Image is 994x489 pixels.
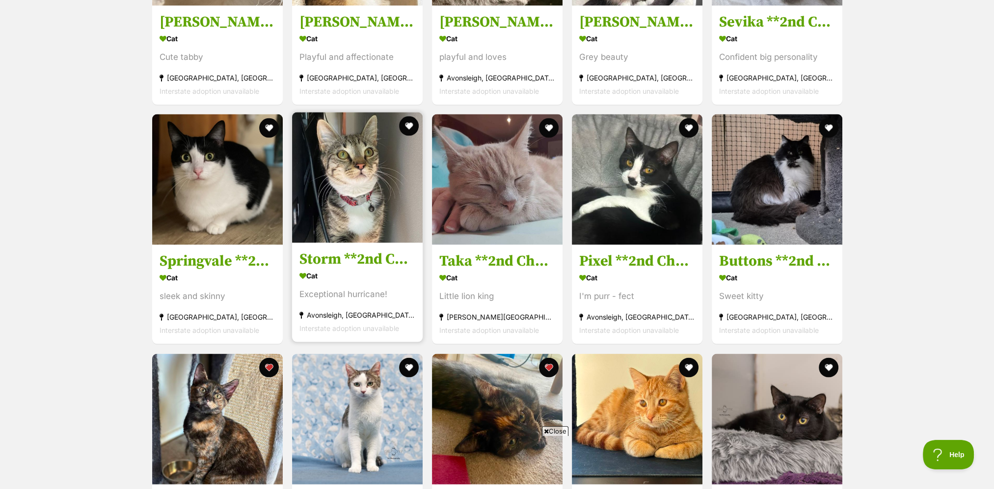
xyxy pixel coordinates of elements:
[160,31,275,46] div: Cat
[160,51,275,64] div: Cute tabby
[579,326,679,335] span: Interstate adoption unavailable
[579,13,695,31] h3: [PERSON_NAME] ** 2nd Chance Cat Rescue**
[719,311,835,324] div: [GEOGRAPHIC_DATA], [GEOGRAPHIC_DATA]
[439,51,555,64] div: playful and loves
[539,118,559,138] button: favourite
[160,71,275,84] div: [GEOGRAPHIC_DATA], [GEOGRAPHIC_DATA]
[572,245,702,345] a: Pixel **2nd Chance Cat Rescue** Cat I'm purr - fect Avonsleigh, [GEOGRAPHIC_DATA] Interstate adop...
[432,354,563,485] img: Beauregard **2nd Chance Cat Rescue**
[719,271,835,285] div: Cat
[579,311,695,324] div: Avonsleigh, [GEOGRAPHIC_DATA]
[712,245,842,345] a: Buttons **2nd Chance Cat Rescue** Cat Sweet kitty [GEOGRAPHIC_DATA], [GEOGRAPHIC_DATA] Interstate...
[399,116,419,136] button: favourite
[160,252,275,271] h3: Springvale **2nd Chance Cat Rescue**
[299,13,415,31] h3: [PERSON_NAME] **2nd Chance Cat Rescue**
[579,87,679,95] span: Interstate adoption unavailable
[152,5,283,105] a: [PERSON_NAME] **2nd Chance Cat Rescue** Cat Cute tabby [GEOGRAPHIC_DATA], [GEOGRAPHIC_DATA] Inter...
[439,252,555,271] h3: Taka **2nd Chance Cat Rescue**
[299,87,399,95] span: Interstate adoption unavailable
[579,252,695,271] h3: Pixel **2nd Chance Cat Rescue**
[319,440,676,484] iframe: Advertisement
[923,440,974,469] iframe: Help Scout Beacon - Open
[299,325,399,333] span: Interstate adoption unavailable
[299,250,415,269] h3: Storm **2nd Chance Cat Rescue**
[819,118,838,138] button: favourite
[292,243,423,343] a: Storm **2nd Chance Cat Rescue** Cat Exceptional hurricane! Avonsleigh, [GEOGRAPHIC_DATA] Intersta...
[160,326,259,335] span: Interstate adoption unavailable
[572,5,702,105] a: [PERSON_NAME] ** 2nd Chance Cat Rescue** Cat Grey beauty [GEOGRAPHIC_DATA], [GEOGRAPHIC_DATA] Int...
[579,31,695,46] div: Cat
[572,114,702,245] img: Pixel **2nd Chance Cat Rescue**
[539,358,559,378] button: favourite
[399,358,419,378] button: favourite
[299,288,415,301] div: Exceptional hurricane!
[572,354,702,485] img: Bleu ** 2nd Chance Cat Rescue**
[299,269,415,283] div: Cat
[679,358,698,378] button: favourite
[160,87,259,95] span: Interstate adoption unavailable
[160,311,275,324] div: [GEOGRAPHIC_DATA], [GEOGRAPHIC_DATA]
[152,245,283,345] a: Springvale **2nd Chance Cat Rescue** Cat sleek and skinny [GEOGRAPHIC_DATA], [GEOGRAPHIC_DATA] In...
[712,5,842,105] a: Sevika **2nd Chance Cat Rescue** Cat Confident big personality [GEOGRAPHIC_DATA], [GEOGRAPHIC_DAT...
[712,114,842,245] img: Buttons **2nd Chance Cat Rescue**
[719,71,835,84] div: [GEOGRAPHIC_DATA], [GEOGRAPHIC_DATA]
[292,354,423,485] img: Blossom **2nd Chance Cat Rescue**
[292,112,423,243] img: Storm **2nd Chance Cat Rescue**
[299,71,415,84] div: [GEOGRAPHIC_DATA], [GEOGRAPHIC_DATA]
[439,326,539,335] span: Interstate adoption unavailable
[439,311,555,324] div: [PERSON_NAME][GEOGRAPHIC_DATA], [GEOGRAPHIC_DATA]
[439,13,555,31] h3: [PERSON_NAME] **2nd Chance Cat Rescue**
[299,31,415,46] div: Cat
[439,87,539,95] span: Interstate adoption unavailable
[292,5,423,105] a: [PERSON_NAME] **2nd Chance Cat Rescue** Cat Playful and affectionate [GEOGRAPHIC_DATA], [GEOGRAPH...
[152,354,283,485] img: Ada **2nd Chance Cat Rescue**
[259,118,279,138] button: favourite
[679,118,698,138] button: favourite
[719,13,835,31] h3: Sevika **2nd Chance Cat Rescue**
[439,271,555,285] div: Cat
[719,326,819,335] span: Interstate adoption unavailable
[579,71,695,84] div: [GEOGRAPHIC_DATA], [GEOGRAPHIC_DATA]
[160,290,275,303] div: sleek and skinny
[432,5,563,105] a: [PERSON_NAME] **2nd Chance Cat Rescue** Cat playful and loves Avonsleigh, [GEOGRAPHIC_DATA] Inter...
[439,290,555,303] div: Little lion king
[542,426,568,436] span: Close
[259,358,279,378] button: favourite
[579,290,695,303] div: I'm purr - fect
[432,114,563,245] img: Taka **2nd Chance Cat Rescue**
[719,31,835,46] div: Cat
[299,309,415,322] div: Avonsleigh, [GEOGRAPHIC_DATA]
[719,51,835,64] div: Confident big personality
[819,358,838,378] button: favourite
[152,114,283,245] img: Springvale **2nd Chance Cat Rescue**
[160,13,275,31] h3: [PERSON_NAME] **2nd Chance Cat Rescue**
[432,245,563,345] a: Taka **2nd Chance Cat Rescue** Cat Little lion king [PERSON_NAME][GEOGRAPHIC_DATA], [GEOGRAPHIC_D...
[579,51,695,64] div: Grey beauty
[579,271,695,285] div: Cat
[299,51,415,64] div: Playful and affectionate
[439,31,555,46] div: Cat
[160,271,275,285] div: Cat
[712,354,842,485] img: Mumma Bunjil **2nd Chance Cat Rescue**
[719,252,835,271] h3: Buttons **2nd Chance Cat Rescue**
[719,87,819,95] span: Interstate adoption unavailable
[439,71,555,84] div: Avonsleigh, [GEOGRAPHIC_DATA]
[719,290,835,303] div: Sweet kitty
